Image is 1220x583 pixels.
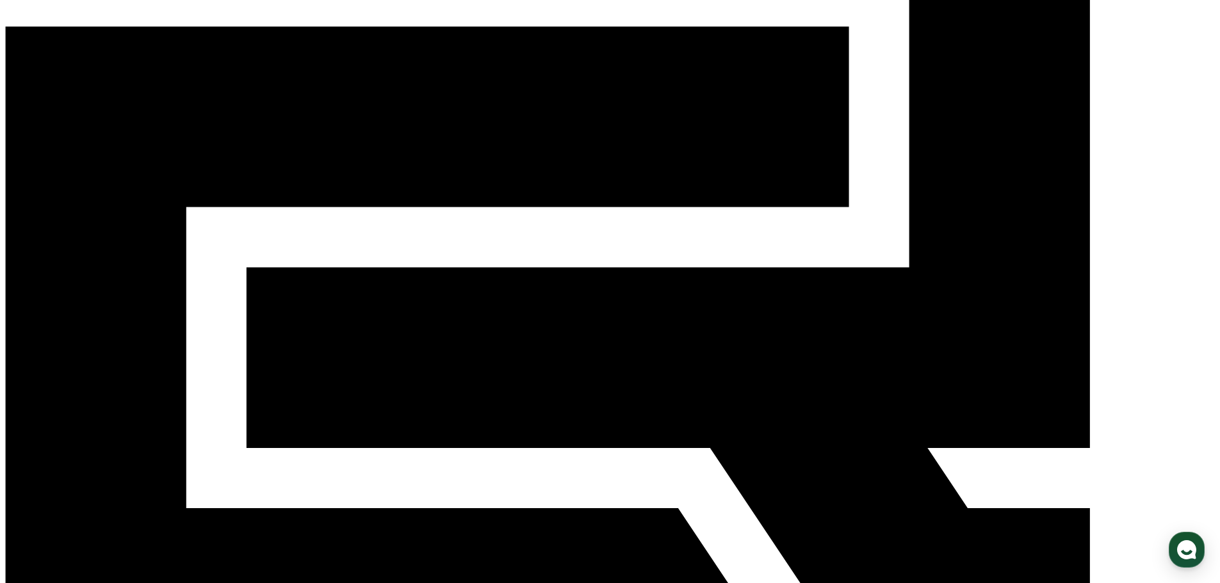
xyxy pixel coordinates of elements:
[165,406,246,438] a: 설정
[198,425,213,435] span: 설정
[40,425,48,435] span: 홈
[85,406,165,438] a: 대화
[4,406,85,438] a: 홈
[117,426,133,436] span: 대화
